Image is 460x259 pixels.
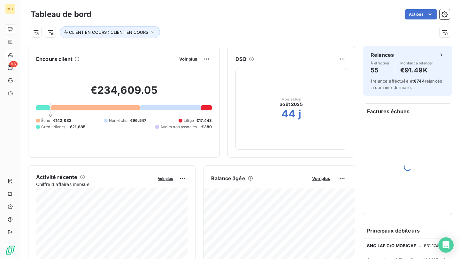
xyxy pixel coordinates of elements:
[5,4,15,14] div: MO
[109,118,127,123] span: Non-échu
[41,124,65,130] span: Crédit divers
[371,78,372,84] span: 1
[49,113,52,118] span: 0
[371,78,442,90] span: relance effectuée et relancés la semaine dernière.
[130,118,146,123] span: €96,547
[41,118,50,123] span: Échu
[424,243,438,248] span: €31,174
[211,174,245,182] h6: Balance âgée
[371,65,390,75] h4: 55
[31,9,91,20] h3: Tableau de bord
[158,176,173,181] span: Voir plus
[371,51,394,59] h6: Relances
[160,124,197,130] span: Avoirs non associés
[179,56,197,62] span: Voir plus
[184,118,194,123] span: Litige
[405,9,437,19] button: Actions
[36,173,77,181] h6: Activité récente
[298,107,301,120] h2: j
[235,55,246,63] h6: DSO
[5,63,15,73] a: 96
[363,223,452,238] h6: Principaux débiteurs
[281,97,302,101] span: Mois actuel
[36,55,73,63] h6: Encours client
[371,61,390,65] span: À effectuer
[367,243,424,248] span: SNC LAF C/O MOBICAP RED
[400,65,433,75] h4: €91.49K
[36,84,212,103] h2: €234,609.05
[310,175,332,181] button: Voir plus
[69,30,148,35] span: CLIENT EN COURS : CLIENT EN COURS
[9,61,18,67] span: 96
[312,176,330,181] span: Voir plus
[414,78,425,84] span: €744
[400,61,433,65] span: Montant à relancer
[280,101,303,107] span: août 2025
[196,118,212,123] span: €17,443
[281,107,295,120] h2: 44
[156,175,175,181] button: Voir plus
[177,56,199,62] button: Voir plus
[68,124,85,130] span: -€21,885
[53,118,72,123] span: €142,882
[36,181,153,188] span: Chiffre d'affaires mensuel
[5,245,15,255] img: Logo LeanPay
[363,104,452,119] h6: Factures échues
[438,237,454,253] div: Open Intercom Messenger
[199,124,212,130] span: -€380
[60,26,160,38] button: CLIENT EN COURS : CLIENT EN COURS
